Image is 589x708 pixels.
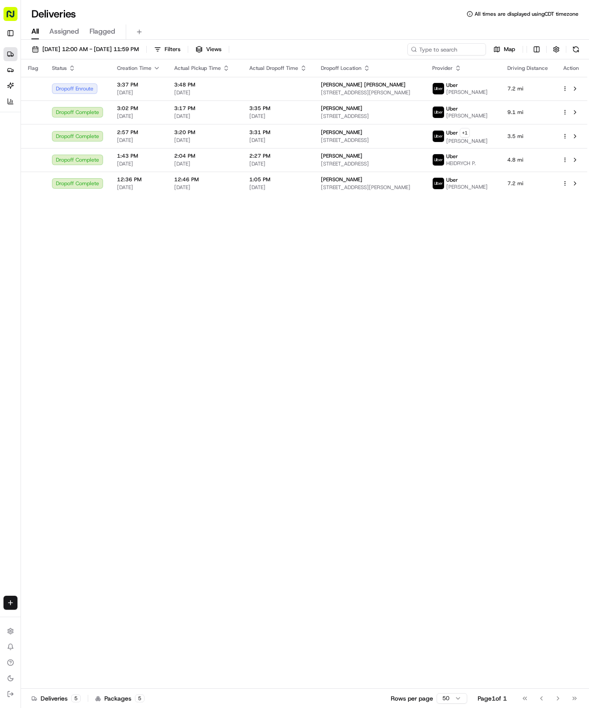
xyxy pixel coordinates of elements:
[507,85,548,92] span: 7.2 mi
[507,65,548,72] span: Driving Distance
[433,83,444,94] img: uber-new-logo.jpeg
[249,184,307,191] span: [DATE]
[192,43,225,55] button: Views
[117,113,160,120] span: [DATE]
[206,45,221,53] span: Views
[117,129,160,136] span: 2:57 PM
[249,176,307,183] span: 1:05 PM
[117,89,160,96] span: [DATE]
[174,137,235,144] span: [DATE]
[117,137,160,144] span: [DATE]
[446,160,476,167] span: HEIDRYCH P.
[321,113,419,120] span: [STREET_ADDRESS]
[249,105,307,112] span: 3:35 PM
[321,184,419,191] span: [STREET_ADDRESS][PERSON_NAME]
[478,694,507,703] div: Page 1 of 1
[446,129,458,136] span: Uber
[446,183,488,190] span: [PERSON_NAME]
[249,65,298,72] span: Actual Dropoff Time
[42,45,139,53] span: [DATE] 12:00 AM - [DATE] 11:59 PM
[321,152,362,159] span: [PERSON_NAME]
[31,26,39,37] span: All
[433,107,444,118] img: uber-new-logo.jpeg
[249,137,307,144] span: [DATE]
[446,176,458,183] span: Uber
[446,105,458,112] span: Uber
[562,65,580,72] div: Action
[71,694,81,702] div: 5
[446,89,488,96] span: [PERSON_NAME]
[249,152,307,159] span: 2:27 PM
[446,138,488,145] span: [PERSON_NAME]
[174,105,235,112] span: 3:17 PM
[446,82,458,89] span: Uber
[321,129,362,136] span: [PERSON_NAME]
[507,133,548,140] span: 3.5 mi
[135,694,145,702] div: 5
[321,81,406,88] span: [PERSON_NAME] [PERSON_NAME]
[321,137,419,144] span: [STREET_ADDRESS]
[432,65,453,72] span: Provider
[433,154,444,166] img: uber-new-logo.jpeg
[507,109,548,116] span: 9.1 mi
[249,129,307,136] span: 3:31 PM
[174,81,235,88] span: 3:48 PM
[52,65,67,72] span: Status
[433,178,444,189] img: uber-new-logo.jpeg
[433,131,444,142] img: uber-new-logo.jpeg
[174,65,221,72] span: Actual Pickup Time
[31,7,76,21] h1: Deliveries
[150,43,184,55] button: Filters
[407,43,486,55] input: Type to search
[174,129,235,136] span: 3:20 PM
[321,105,362,112] span: [PERSON_NAME]
[446,112,488,119] span: [PERSON_NAME]
[249,113,307,120] span: [DATE]
[507,180,548,187] span: 7.2 mi
[117,160,160,167] span: [DATE]
[117,152,160,159] span: 1:43 PM
[504,45,515,53] span: Map
[249,160,307,167] span: [DATE]
[174,89,235,96] span: [DATE]
[49,26,79,37] span: Assigned
[174,176,235,183] span: 12:46 PM
[174,113,235,120] span: [DATE]
[117,81,160,88] span: 3:37 PM
[28,43,143,55] button: [DATE] 12:00 AM - [DATE] 11:59 PM
[117,176,160,183] span: 12:36 PM
[489,43,519,55] button: Map
[95,694,145,703] div: Packages
[165,45,180,53] span: Filters
[321,176,362,183] span: [PERSON_NAME]
[174,152,235,159] span: 2:04 PM
[475,10,579,17] span: All times are displayed using CDT timezone
[321,89,419,96] span: [STREET_ADDRESS][PERSON_NAME]
[570,43,582,55] button: Refresh
[117,184,160,191] span: [DATE]
[321,65,362,72] span: Dropoff Location
[391,694,433,703] p: Rows per page
[90,26,115,37] span: Flagged
[321,160,419,167] span: [STREET_ADDRESS]
[28,65,38,72] span: Flag
[117,105,160,112] span: 3:02 PM
[174,160,235,167] span: [DATE]
[117,65,152,72] span: Creation Time
[460,128,470,138] button: +1
[31,694,81,703] div: Deliveries
[507,156,548,163] span: 4.8 mi
[446,153,458,160] span: Uber
[174,184,235,191] span: [DATE]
